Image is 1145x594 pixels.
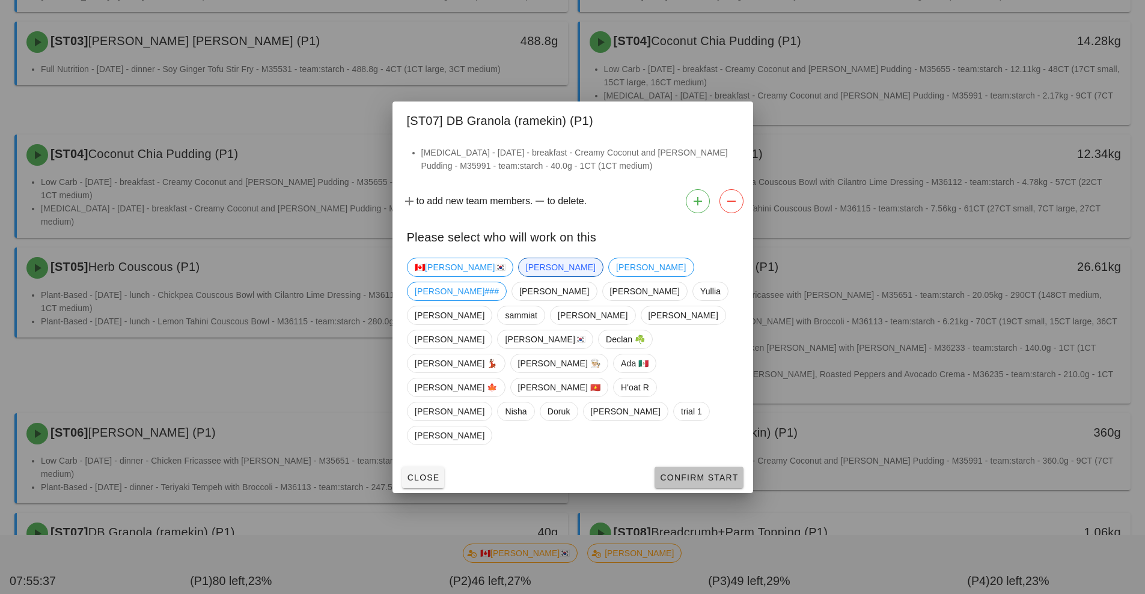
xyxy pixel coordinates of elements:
[609,282,679,300] span: [PERSON_NAME]
[621,378,649,396] span: H'oat R
[505,306,537,324] span: sammiat
[518,378,600,396] span: [PERSON_NAME] 🇻🇳
[519,282,589,300] span: [PERSON_NAME]
[616,258,686,276] span: [PERSON_NAME]
[392,102,753,136] div: [ST07] DB Granola (ramekin) (P1)
[415,402,484,420] span: [PERSON_NAME]
[681,402,702,420] span: trial 1
[415,378,498,396] span: [PERSON_NAME] 🍁
[648,306,718,324] span: [PERSON_NAME]
[415,306,484,324] span: [PERSON_NAME]
[655,467,743,488] button: Confirm Start
[621,354,649,372] span: Ada 🇲🇽
[407,473,440,482] span: Close
[558,306,627,324] span: [PERSON_NAME]
[392,218,753,253] div: Please select who will work on this
[415,426,484,444] span: [PERSON_NAME]
[392,184,753,218] div: to add new team members. to delete.
[547,402,570,420] span: Doruk
[606,330,645,348] span: Declan ☘️
[415,354,498,372] span: [PERSON_NAME] 💃🏽
[518,354,600,372] span: [PERSON_NAME] 👨🏼‍🍳
[659,473,738,482] span: Confirm Start
[421,146,739,172] li: [MEDICAL_DATA] - [DATE] - breakfast - Creamy Coconut and [PERSON_NAME] Pudding - M35991 - team:st...
[590,402,660,420] span: [PERSON_NAME]
[402,467,445,488] button: Close
[525,258,595,276] span: [PERSON_NAME]
[505,402,527,420] span: Nisha
[415,282,499,300] span: [PERSON_NAME]###
[700,282,721,300] span: Yullia
[415,258,505,276] span: 🇨🇦[PERSON_NAME]🇰🇷
[505,330,585,348] span: [PERSON_NAME]🇰🇷
[415,330,484,348] span: [PERSON_NAME]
